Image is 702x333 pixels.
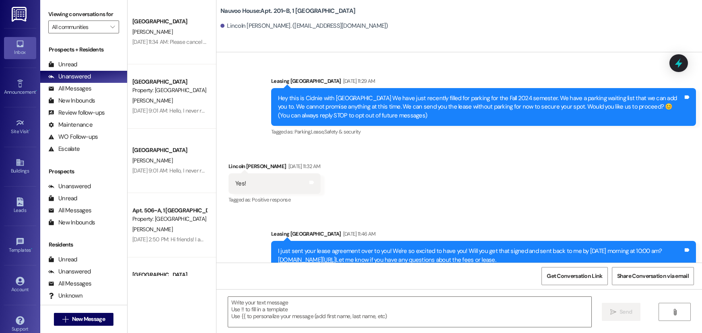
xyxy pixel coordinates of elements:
[48,109,105,117] div: Review follow-ups
[612,267,694,285] button: Share Conversation via email
[294,128,311,135] span: Parking ,
[110,24,115,30] i: 
[672,309,678,315] i: 
[4,116,36,138] a: Site Visit •
[252,196,290,203] span: Positive response
[132,78,207,86] div: [GEOGRAPHIC_DATA]
[341,77,375,85] div: [DATE] 11:29 AM
[48,72,91,81] div: Unanswered
[286,162,321,171] div: [DATE] 11:32 AM
[617,272,689,280] span: Share Conversation via email
[132,17,207,26] div: [GEOGRAPHIC_DATA]
[541,267,607,285] button: Get Conversation Link
[620,308,632,316] span: Send
[62,316,68,323] i: 
[72,315,105,323] span: New Message
[235,179,246,188] div: Yes!
[271,77,696,88] div: Leasing [GEOGRAPHIC_DATA]
[48,292,82,300] div: Unknown
[311,128,324,135] span: Lease ,
[48,206,91,215] div: All Messages
[31,246,32,252] span: •
[220,7,355,15] b: Nauvoo House: Apt. 201~B, 1 [GEOGRAPHIC_DATA]
[52,21,106,33] input: All communities
[48,84,91,93] div: All Messages
[4,274,36,296] a: Account
[29,127,30,133] span: •
[40,240,127,249] div: Residents
[229,194,321,206] div: Tagged as:
[36,88,37,94] span: •
[547,272,602,280] span: Get Conversation Link
[4,37,36,59] a: Inbox
[40,45,127,54] div: Prospects + Residents
[271,126,696,138] div: Tagged as:
[132,236,548,243] div: [DATE] 2:50 PM: Hi friends! I am so sorry to have to come back again, but I still haven't seen my...
[132,107,366,114] div: [DATE] 9:01 AM: Hello, I never received my security deposit. Just making sure it is still coming ...
[48,218,95,227] div: New Inbounds
[132,215,207,223] div: Property: [GEOGRAPHIC_DATA]
[341,230,376,238] div: [DATE] 11:46 AM
[132,226,173,233] span: [PERSON_NAME]
[48,8,119,21] label: Viewing conversations for
[48,145,80,153] div: Escalate
[610,309,616,315] i: 
[132,157,173,164] span: [PERSON_NAME]
[4,235,36,257] a: Templates •
[271,230,696,241] div: Leasing [GEOGRAPHIC_DATA]
[132,28,173,35] span: [PERSON_NAME]
[278,94,683,120] div: Hey this is Cidnie with [GEOGRAPHIC_DATA] We have just recently filled for parking for the Fall 2...
[4,195,36,217] a: Leads
[48,182,91,191] div: Unanswered
[4,156,36,177] a: Buildings
[278,256,336,264] a: [DOMAIN_NAME][URL]
[48,133,98,141] div: WO Follow-ups
[48,267,91,276] div: Unanswered
[602,303,641,321] button: Send
[12,7,28,22] img: ResiDesk Logo
[229,162,321,173] div: Lincoln [PERSON_NAME]
[132,97,173,104] span: [PERSON_NAME]
[132,146,207,154] div: [GEOGRAPHIC_DATA]
[132,38,342,45] div: [DATE] 11:34 AM: Please cancel my application, I'm moving forward with a different complex
[132,167,366,174] div: [DATE] 9:01 AM: Hello, I never received my security deposit. Just making sure it is still coming ...
[324,128,361,135] span: Safety & security
[54,313,113,326] button: New Message
[278,247,683,264] div: I just sent your lease agreement over to you! We're so excited to have you! Will you get that sig...
[132,271,207,279] div: [GEOGRAPHIC_DATA]
[132,86,207,95] div: Property: [GEOGRAPHIC_DATA]
[48,97,95,105] div: New Inbounds
[48,194,77,203] div: Unread
[40,167,127,176] div: Prospects
[48,280,91,288] div: All Messages
[220,22,388,30] div: Lincoln [PERSON_NAME]. ([EMAIL_ADDRESS][DOMAIN_NAME])
[48,255,77,264] div: Unread
[48,121,93,129] div: Maintenance
[48,60,77,69] div: Unread
[132,206,207,215] div: Apt. 506~A, 1 [GEOGRAPHIC_DATA]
